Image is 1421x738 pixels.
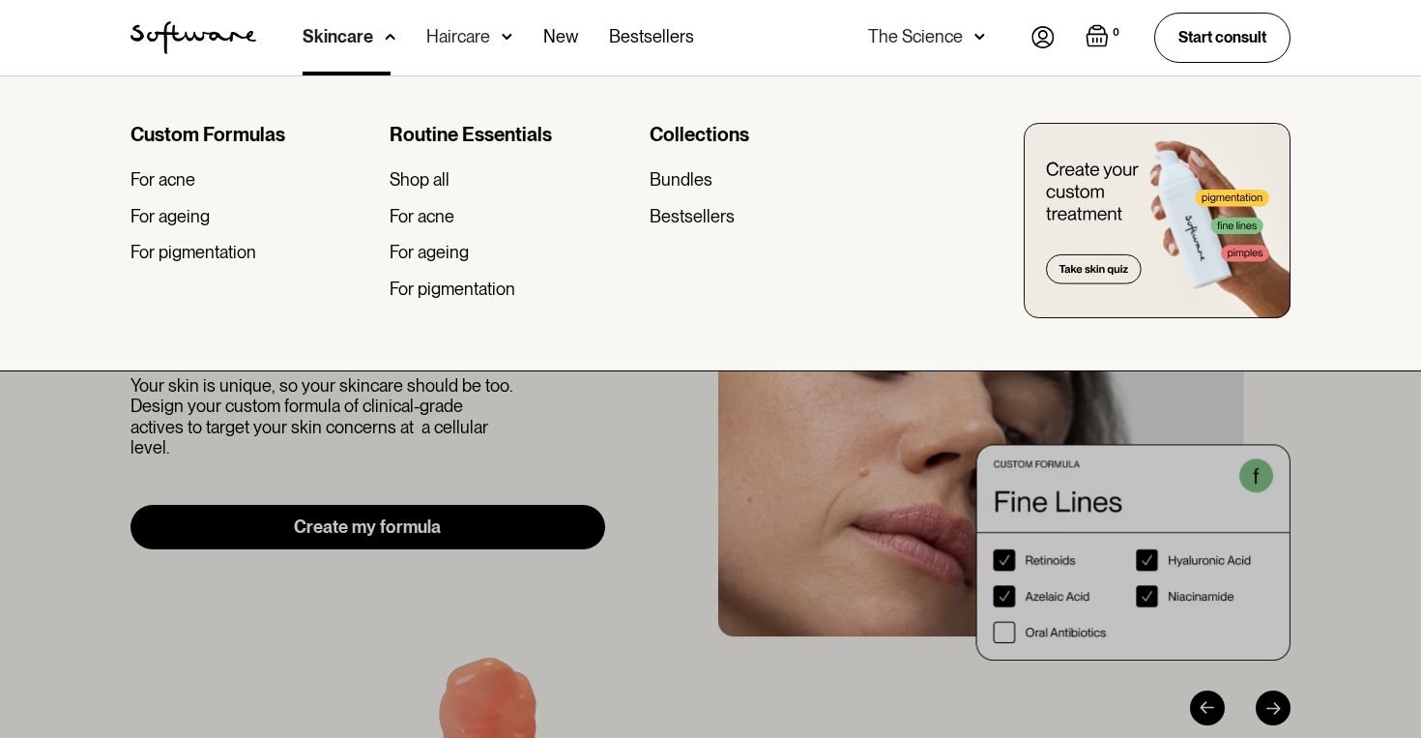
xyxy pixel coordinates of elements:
img: arrow down [974,27,985,46]
a: Bestsellers [650,206,893,227]
a: home [130,21,256,54]
a: For acne [130,169,374,191]
a: For pigmentation [130,242,374,263]
div: For acne [390,206,454,227]
a: Start consult [1154,13,1290,62]
img: Software Logo [130,21,256,54]
img: arrow down [385,27,395,46]
a: Open empty cart [1086,24,1123,51]
div: For ageing [130,206,210,227]
div: For pigmentation [390,279,515,300]
div: For acne [130,169,195,191]
div: 0 [1109,24,1123,42]
a: For ageing [390,242,633,263]
div: Collections [650,123,893,146]
div: Skincare [303,27,373,46]
a: For ageing [130,206,374,227]
div: The Science [868,27,963,46]
img: create you custom treatment bottle [1024,123,1290,318]
div: Bundles [650,169,712,191]
div: Routine Essentials [390,123,633,146]
div: Bestsellers [650,206,735,227]
a: Bundles [650,169,893,191]
div: Shop all [390,169,449,191]
div: For ageing [390,242,469,263]
a: For acne [390,206,633,227]
img: arrow down [502,27,512,46]
a: Shop all [390,169,633,191]
a: For pigmentation [390,279,633,300]
div: Custom Formulas [130,123,374,146]
div: For pigmentation [130,242,256,263]
div: Haircare [426,27,490,46]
